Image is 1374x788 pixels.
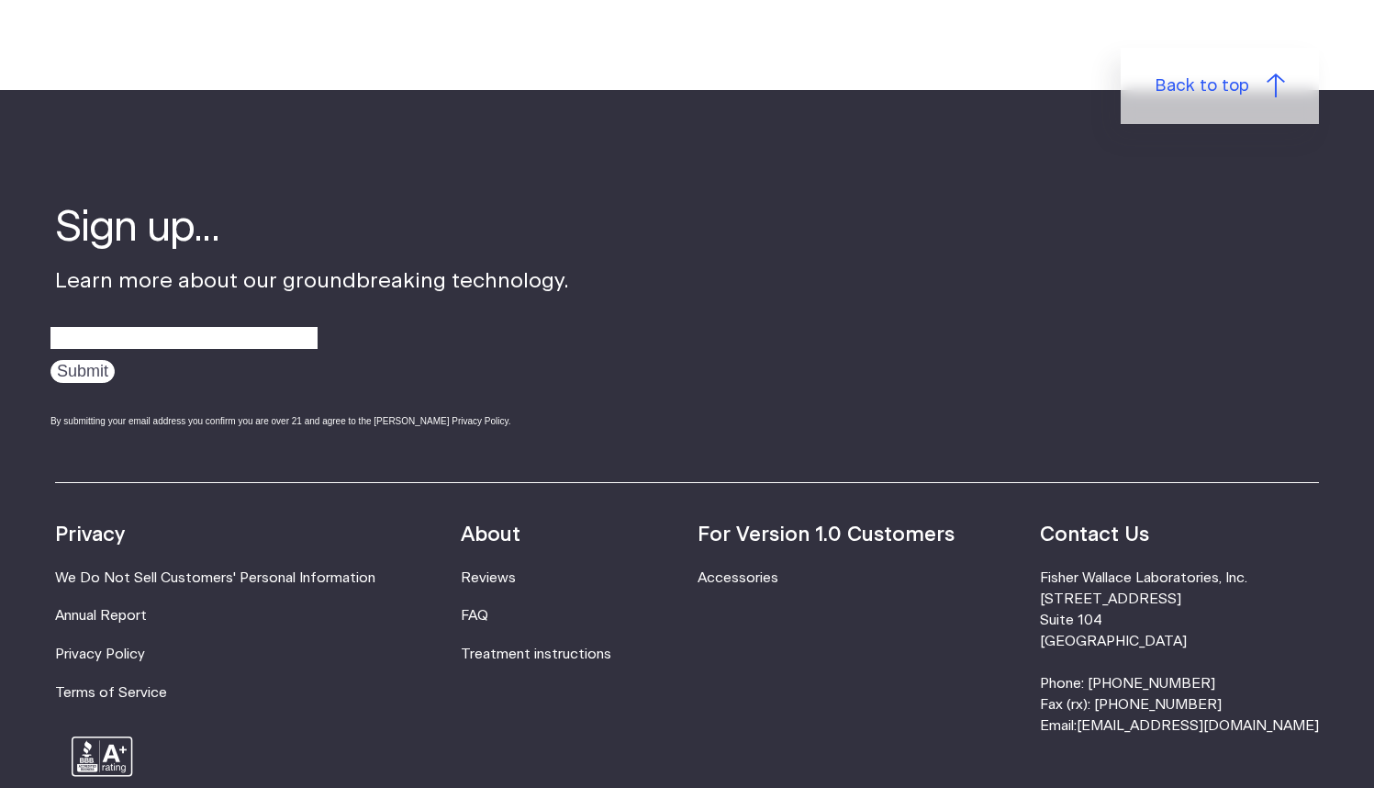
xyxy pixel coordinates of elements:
a: Annual Report [55,609,147,623]
a: [EMAIL_ADDRESS][DOMAIN_NAME] [1077,719,1319,733]
strong: Privacy [55,524,125,545]
span: Back to top [1155,73,1249,99]
a: Privacy Policy [55,647,145,661]
input: Submit [50,360,115,383]
a: Accessories [698,571,778,585]
h4: Sign up... [55,200,569,257]
div: By submitting your email address you confirm you are over 21 and agree to the [PERSON_NAME] Priva... [50,414,569,428]
strong: For Version 1.0 Customers [698,524,955,545]
a: Terms of Service [55,686,167,700]
a: FAQ [461,609,488,623]
a: Reviews [461,571,516,585]
div: Learn more about our groundbreaking technology. [55,200,569,445]
a: We Do Not Sell Customers' Personal Information [55,571,375,585]
strong: Contact Us [1040,524,1149,545]
a: Treatment instructions [461,647,611,661]
strong: About [461,524,520,545]
li: Fisher Wallace Laboratories, Inc. [STREET_ADDRESS] Suite 104 [GEOGRAPHIC_DATA] Phone: [PHONE_NUMB... [1040,568,1319,737]
a: Back to top [1121,48,1319,125]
